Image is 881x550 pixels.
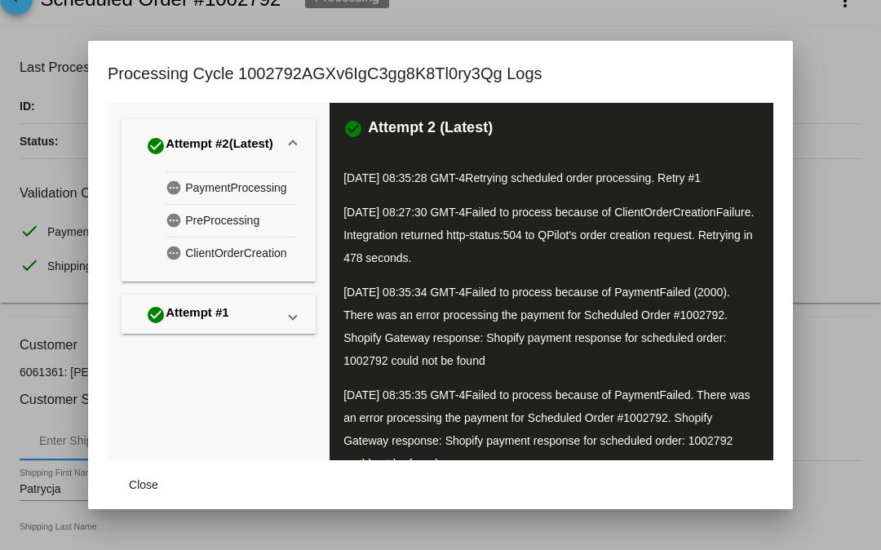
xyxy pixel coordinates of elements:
span: Retrying scheduled order processing. Retry #1 [465,171,701,184]
p: [DATE] 08:35:35 GMT-4 [343,384,759,475]
span: Close [129,478,158,491]
mat-expansion-panel-header: Attempt #2(Latest) [122,119,316,171]
mat-icon: check_circle [146,305,166,325]
div: Attempt #2(Latest) [122,171,316,282]
span: PaymentProcessing [185,175,287,201]
mat-icon: pending [166,175,185,199]
mat-icon: check_circle [146,135,166,155]
div: Attempt #1 [146,302,229,328]
span: ClientOrderCreation [185,241,287,266]
p: [DATE] 08:27:30 GMT-4 [343,201,759,269]
p: [DATE] 08:35:34 GMT-4 [343,281,759,372]
div: Attempt #2 [146,132,273,158]
h3: Attempt 2 (Latest) [368,119,493,139]
span: PreProcessing [185,208,259,233]
mat-expansion-panel-header: Attempt #1 [122,295,316,334]
p: [DATE] 08:35:28 GMT-4 [343,166,759,189]
h1: Processing Cycle 1002792AGXv6IgC3gg8K8Tl0ry3Qg Logs [108,60,542,86]
mat-icon: pending [166,241,185,264]
mat-icon: pending [166,208,185,232]
mat-icon: check_circle [343,119,363,139]
button: Close dialog [108,470,179,499]
span: Failed to process because of ClientOrderCreationFailure. Integration returned http-status:504 to ... [343,206,754,264]
span: Failed to process because of PaymentFailed. There was an error processing the payment for Schedul... [343,388,750,470]
span: Failed to process because of PaymentFailed (2000). There was an error processing the payment for ... [343,286,730,367]
span: (Latest) [229,135,273,155]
